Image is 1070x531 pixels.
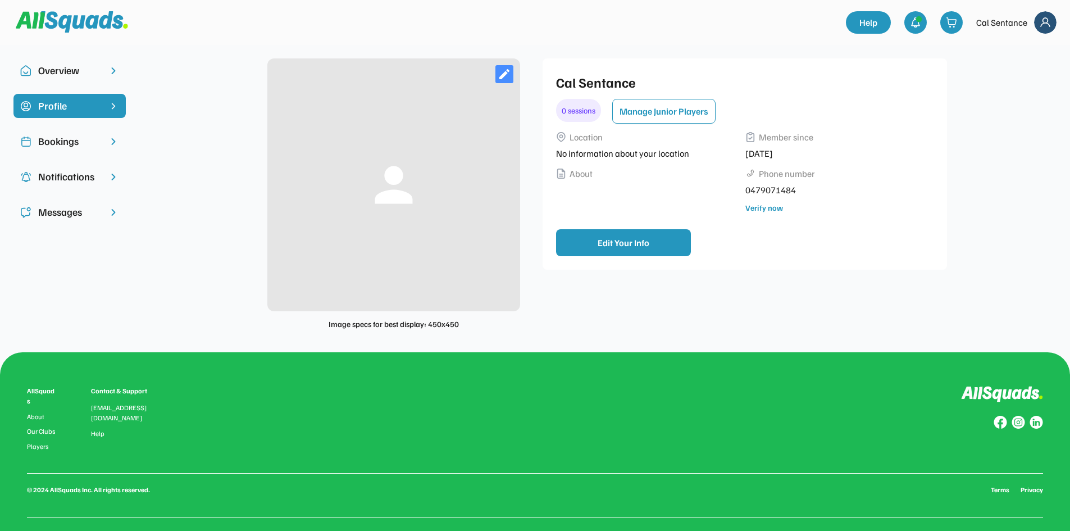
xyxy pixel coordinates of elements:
[20,207,31,218] img: Icon%20copy%205.svg
[612,99,716,124] button: Manage Junior Players
[759,130,813,144] div: Member since
[91,386,161,396] div: Contact & Support
[27,485,150,495] div: © 2024 AllSquads Inc. All rights reserved.
[994,416,1007,429] img: Group%20copy%208.svg
[108,207,119,218] img: chevron-right.svg
[108,171,119,183] img: chevron-right.svg
[27,413,57,421] a: About
[910,17,921,28] img: bell-03%20%281%29.svg
[27,443,57,451] a: Players
[745,183,928,197] div: 0479071484
[20,136,31,147] img: Icon%20copy%202.svg
[556,99,601,122] div: 0 sessions
[329,318,459,330] div: Image specs for best display: 450x450
[38,98,101,114] div: Profile
[556,132,566,142] img: Vector%2011.svg
[91,430,104,438] a: Help
[108,65,119,76] img: chevron-right.svg
[745,132,755,142] img: Vector%2013.svg
[1030,416,1043,429] img: Group%20copy%206.svg
[946,17,957,28] img: shopping-cart-01%20%281%29.svg
[961,386,1043,402] img: Logo%20inverted.svg
[27,386,57,406] div: AllSquads
[570,167,593,180] div: About
[38,134,101,149] div: Bookings
[108,101,119,112] img: chevron-right%20copy%203.svg
[556,72,928,92] div: Cal Sentance
[1021,485,1043,495] a: Privacy
[745,147,928,160] div: [DATE]
[38,63,101,78] div: Overview
[976,16,1027,29] div: Cal Sentance
[20,171,31,183] img: Icon%20copy%204.svg
[20,101,31,112] img: Icon%20copy%2015.svg
[366,157,422,213] button: person
[108,136,119,147] img: chevron-right.svg
[745,202,783,214] div: Verify now
[20,65,31,76] img: Icon%20copy%2010.svg
[1012,416,1025,429] img: Group%20copy%207.svg
[556,169,566,179] img: Vector%2014.svg
[27,428,57,435] a: Our Clubs
[91,403,161,423] div: [EMAIL_ADDRESS][DOMAIN_NAME]
[16,11,128,33] img: Squad%20Logo.svg
[38,169,101,184] div: Notifications
[846,11,891,34] a: Help
[556,147,739,160] div: No information about your location
[570,130,603,144] div: Location
[991,485,1009,495] a: Terms
[38,205,101,220] div: Messages
[556,229,691,256] button: Edit Your Info
[759,167,815,180] div: Phone number
[1034,11,1057,34] img: Frame%2018.svg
